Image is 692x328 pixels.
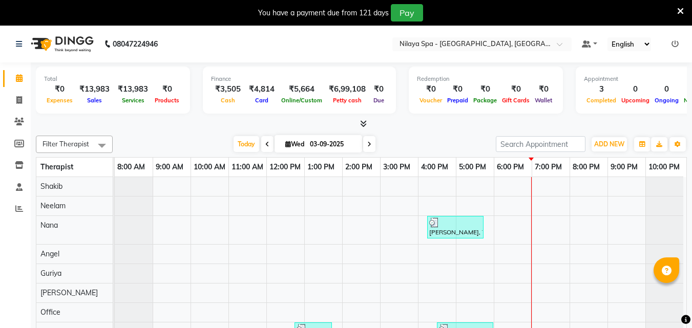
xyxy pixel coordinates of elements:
div: ₹5,664 [279,83,325,95]
a: 11:00 AM [229,160,266,174]
span: Prepaid [445,97,471,104]
span: Completed [584,97,619,104]
div: 0 [652,83,681,95]
div: ₹0 [417,83,445,95]
div: Total [44,75,182,83]
div: ₹0 [499,83,532,95]
a: 4:00 PM [418,160,451,174]
img: logo [26,30,96,58]
span: Today [234,136,259,152]
div: 3 [584,83,619,95]
span: Upcoming [619,97,652,104]
a: 10:00 PM [646,160,682,174]
input: 2025-09-03 [307,137,358,152]
div: ₹0 [471,83,499,95]
span: Guriya [40,269,61,278]
a: 3:00 PM [381,160,413,174]
a: 2:00 PM [343,160,375,174]
span: Online/Custom [279,97,325,104]
div: ₹13,983 [75,83,114,95]
span: Card [253,97,271,104]
span: Gift Cards [499,97,532,104]
div: ₹0 [44,83,75,95]
a: 6:00 PM [494,160,527,174]
div: 0 [619,83,652,95]
div: ₹0 [532,83,555,95]
input: Search Appointment [496,136,585,152]
span: Therapist [40,162,73,171]
div: ₹13,983 [114,83,152,95]
a: 10:00 AM [191,160,228,174]
a: 7:00 PM [532,160,564,174]
span: Package [471,97,499,104]
span: Petty cash [330,97,364,104]
span: Neelam [40,201,66,210]
a: 1:00 PM [305,160,337,174]
span: Due [371,97,387,104]
div: ₹4,814 [245,83,279,95]
span: Services [119,97,147,104]
b: 08047224946 [113,30,158,58]
span: ADD NEW [594,140,624,148]
div: Redemption [417,75,555,83]
span: Wed [283,140,307,148]
button: Pay [391,4,423,21]
div: [PERSON_NAME], TK02, 04:15 PM-05:45 PM, Deep Tissue Repair Therapy([DEMOGRAPHIC_DATA]) 90 Min [428,217,483,237]
a: 8:00 AM [115,160,148,174]
a: 9:00 PM [608,160,640,174]
div: ₹0 [445,83,471,95]
a: 12:00 PM [267,160,303,174]
span: Shakib [40,182,62,191]
div: ₹6,99,108 [325,83,370,95]
a: 9:00 AM [153,160,186,174]
span: Cash [218,97,238,104]
span: Office [40,308,60,317]
div: ₹3,505 [211,83,245,95]
span: Products [152,97,182,104]
a: 5:00 PM [456,160,489,174]
span: Filter Therapist [43,140,89,148]
span: Voucher [417,97,445,104]
div: You have a payment due from 121 days [258,8,389,18]
span: Angel [40,249,59,258]
div: ₹0 [370,83,388,95]
span: Wallet [532,97,555,104]
span: Nana [40,221,58,230]
span: Expenses [44,97,75,104]
span: Ongoing [652,97,681,104]
span: Sales [85,97,104,104]
div: ₹0 [152,83,182,95]
button: ADD NEW [592,137,627,151]
span: [PERSON_NAME] [40,288,98,297]
a: 8:00 PM [570,160,602,174]
div: Finance [211,75,388,83]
